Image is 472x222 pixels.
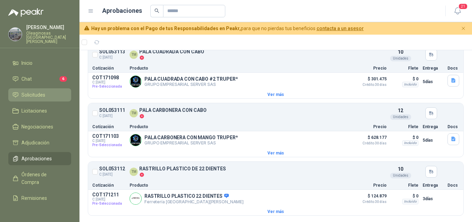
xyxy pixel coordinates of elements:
span: para que no pierdas tus beneficios [91,25,364,32]
p: Ferretería [GEOGRAPHIC_DATA][PERSON_NAME] [144,199,244,204]
p: Cotización [92,66,125,70]
div: Incluido [402,199,418,204]
p: COT171103 [92,133,125,139]
p: 12 [398,107,403,114]
p: Docs [447,183,459,187]
span: Aprobaciones [21,155,52,162]
p: SOL053112 [99,166,125,171]
img: Company Logo [130,134,141,146]
p: PALA CUADRADA CON CABO #2 TRUPER* [144,76,238,82]
a: Licitaciones [8,104,71,117]
p: $ 0 [391,75,418,83]
p: Precio [352,125,387,129]
img: Company Logo [130,76,141,87]
div: TM [130,51,138,59]
p: GRUPO EMPRESARIAL SERVER SAS [144,82,238,87]
p: $ 301.475 [352,75,387,87]
span: 6 [59,76,67,82]
p: Producto [130,66,348,70]
p: $ 124.879 [352,192,387,204]
button: Ver más [88,91,463,98]
p: 5 días [423,78,443,86]
div: TM [130,168,138,176]
span: C: [DATE] [99,172,125,177]
span: Pre-Seleccionada [92,85,125,89]
span: Chat [21,75,32,83]
a: Negociaciones [8,120,71,133]
p: PALA CUADRADA CON CABO [139,49,204,54]
a: Adjudicación [8,136,71,149]
span: Adjudicación [21,139,49,146]
p: RASTRILLO PLASTICO DE 22 DIENTES [139,166,226,171]
button: Ver más [88,208,463,215]
p: [PERSON_NAME] [26,25,71,30]
b: Hay un problema con el Pago de tus Responsabilidades en Peakr, [91,26,241,31]
button: Ver más [88,149,463,157]
span: Solicitudes [21,91,45,99]
span: Remisiones [21,194,47,202]
p: Flete [391,66,418,70]
span: Crédito 30 días [352,200,387,204]
span: 21 [458,3,468,10]
p: Entrega [423,125,443,129]
span: Crédito 30 días [352,142,387,145]
p: SOL053113 [99,49,125,54]
span: Negociaciones [21,123,53,131]
p: Entrega [423,183,443,187]
span: Licitaciones [21,107,47,115]
div: TM [130,109,138,117]
span: C: [DATE] [92,139,125,143]
a: contacta a un asesor [317,26,364,31]
p: Cotización [92,125,125,129]
span: search [154,8,159,13]
p: 10 [398,165,403,173]
a: Chat6 [8,72,71,86]
div: Unidades [390,173,411,178]
p: Producto [130,183,348,187]
div: Incluido [402,140,418,146]
p: GRUPO EMPRESARIAL SERVER SAS [144,140,238,145]
p: Cotización [92,183,125,187]
div: Unidades [390,114,411,120]
p: 5 días [423,136,443,144]
span: Órdenes de Compra [21,171,65,186]
img: Logo peakr [8,8,44,17]
span: Crédito 30 días [352,83,387,87]
a: Órdenes de Compra [8,168,71,189]
p: $ 628.177 [352,133,387,145]
p: PALA CARBONERA CON CABO [139,108,207,113]
p: Docs [447,125,459,129]
button: Cerrar [459,24,468,33]
a: Inicio [8,56,71,70]
p: COT171211 [92,192,125,197]
a: Aprobaciones [8,152,71,165]
div: Incluido [402,82,418,87]
p: Flete [391,183,418,187]
p: Docs [447,66,459,70]
p: COT171098 [92,75,125,80]
p: 10 [398,48,403,56]
p: Oleaginosas [GEOGRAPHIC_DATA][PERSON_NAME] [26,31,71,44]
p: Producto [130,125,348,129]
span: C: [DATE] [92,80,125,85]
a: Solicitudes [8,88,71,101]
span: C: [DATE] [92,197,125,202]
p: Entrega [423,66,443,70]
h1: Aprobaciones [102,6,142,16]
p: PALA CARBONERA CON MANGO TRUPER* [144,135,238,140]
span: Pre-Seleccionada [92,143,125,147]
p: SOL053111 [99,108,125,113]
p: Precio [352,66,387,70]
span: Inicio [21,59,32,67]
img: Company Logo [130,193,141,204]
p: 3 días [423,195,443,203]
span: C: [DATE] [99,55,125,60]
p: RASTRILLO PLASTICO 22 DIENTES [144,193,244,199]
img: Company Logo [9,28,22,41]
p: $ 0 [391,192,418,200]
p: Precio [352,183,387,187]
a: Remisiones [8,192,71,205]
p: $ 0 [391,133,418,142]
div: Unidades [390,56,411,61]
span: Pre-Seleccionada [92,202,125,206]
